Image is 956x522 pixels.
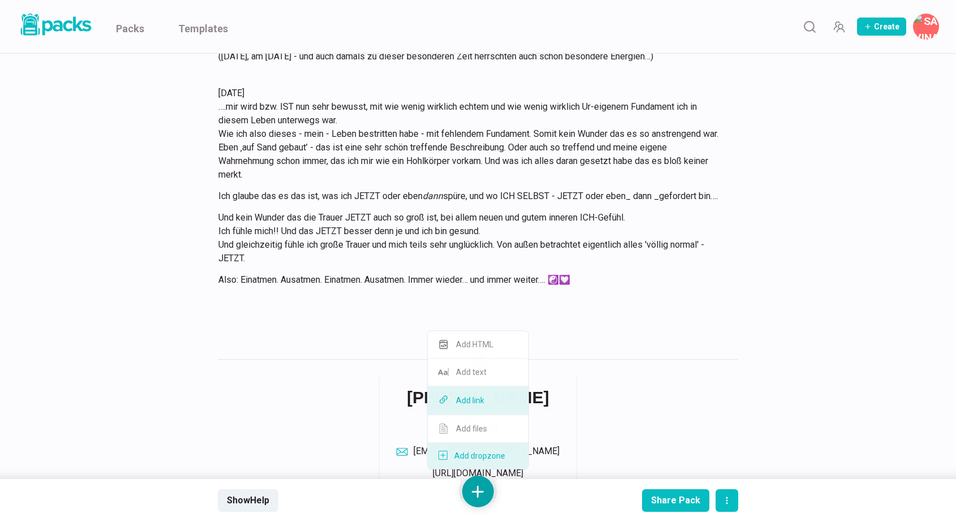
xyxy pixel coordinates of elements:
div: Share Pack [651,495,700,506]
p: Ich glaube das es das ist, was ich JETZT oder eben spüre, und wo ICH SELBST - JETZT oder eben_ da... [218,189,724,203]
a: Packs logo [17,11,93,42]
em: dann [423,191,443,201]
h6: [PERSON_NAME] [407,387,549,408]
div: [EMAIL_ADDRESS][DOMAIN_NAME] [414,445,559,458]
button: ShowHelp [218,489,278,512]
button: Share Pack [642,489,709,512]
a: email [397,445,559,458]
a: [URL][DOMAIN_NAME] [433,468,523,478]
button: Search [798,15,821,38]
p: ([DATE], am [DATE] - und auch damals zu dieser besonderen Zeit herrschten auch schon besondere En... [218,50,724,63]
p: Und kein Wunder das die Trauer JETZT auch so groß ist, bei allem neuen und gutem inneren ICH-Gefü... [218,211,724,265]
p: Also: Einatmen. Ausatmen. Einatmen. Ausatmen. Immer wieder… und immer weiter…. ☯️💟 [218,273,724,287]
button: Manage Team Invites [828,15,850,38]
button: actions [716,489,738,512]
p: [DATE] ….mir wird bzw. IST nun sehr bewusst, mit wie wenig wirklich echtem und wie wenig wirklich... [218,87,724,182]
button: Savina Tilmann [913,14,939,40]
button: Create Pack [857,18,906,36]
img: Packs logo [17,11,93,38]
